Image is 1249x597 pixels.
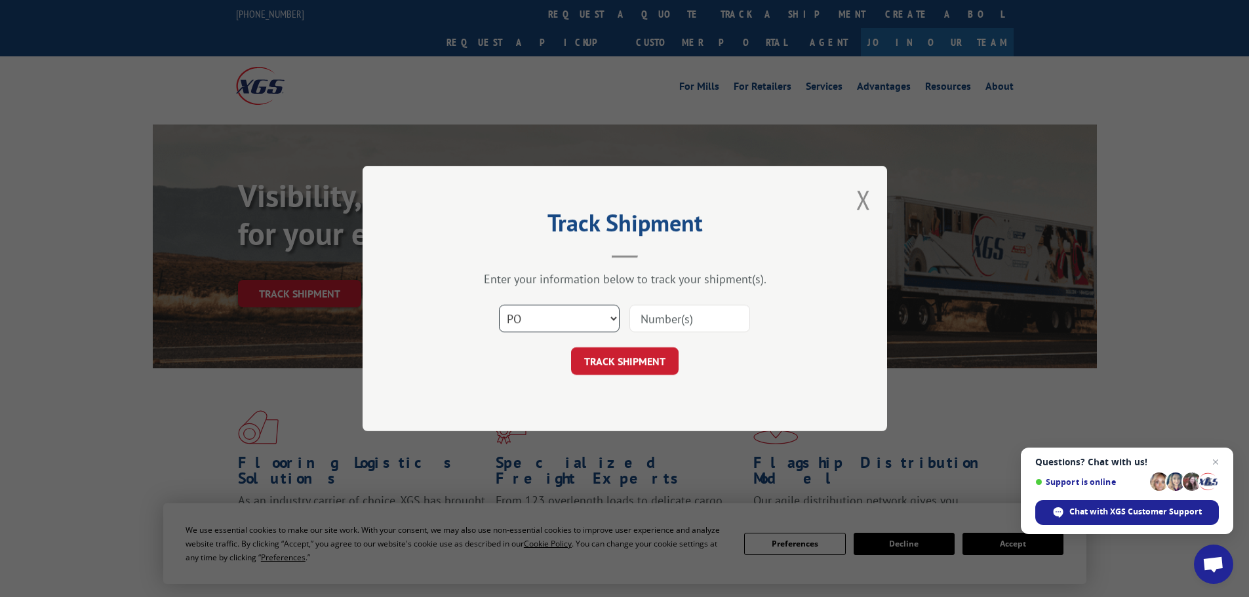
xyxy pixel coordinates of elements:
[1035,500,1219,525] span: Chat with XGS Customer Support
[1035,457,1219,467] span: Questions? Chat with us!
[428,214,822,239] h2: Track Shipment
[1194,545,1233,584] a: Open chat
[856,182,871,217] button: Close modal
[428,271,822,286] div: Enter your information below to track your shipment(s).
[1069,506,1202,518] span: Chat with XGS Customer Support
[629,305,750,332] input: Number(s)
[571,347,679,375] button: TRACK SHIPMENT
[1035,477,1145,487] span: Support is online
